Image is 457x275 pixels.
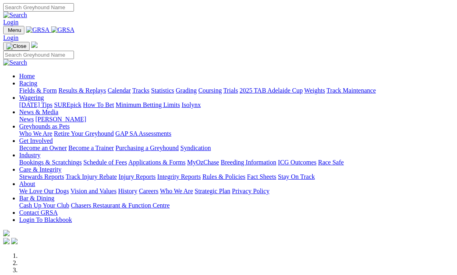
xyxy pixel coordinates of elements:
[108,87,131,94] a: Calendar
[58,87,106,94] a: Results & Replays
[19,195,54,202] a: Bar & Dining
[19,144,67,151] a: Become an Owner
[182,101,201,108] a: Isolynx
[19,94,44,101] a: Wagering
[6,43,26,49] img: Close
[19,130,52,137] a: Who We Are
[116,101,180,108] a: Minimum Betting Limits
[180,144,211,151] a: Syndication
[3,51,74,59] input: Search
[128,159,186,166] a: Applications & Forms
[176,87,197,94] a: Grading
[19,152,40,158] a: Industry
[239,87,303,94] a: 2025 TAB Adelaide Cup
[318,159,343,166] a: Race Safe
[3,26,24,34] button: Toggle navigation
[19,159,454,166] div: Industry
[19,137,53,144] a: Get Involved
[19,101,454,109] div: Wagering
[19,166,62,173] a: Care & Integrity
[19,73,35,79] a: Home
[3,34,18,41] a: Login
[54,101,81,108] a: SUREpick
[19,80,37,87] a: Racing
[8,27,21,33] span: Menu
[51,26,75,34] img: GRSA
[247,173,276,180] a: Fact Sheets
[232,188,269,194] a: Privacy Policy
[116,144,179,151] a: Purchasing a Greyhound
[19,87,454,94] div: Racing
[151,87,174,94] a: Statistics
[116,130,172,137] a: GAP SA Assessments
[278,159,316,166] a: ICG Outcomes
[132,87,150,94] a: Tracks
[19,159,82,166] a: Bookings & Scratchings
[3,59,27,66] img: Search
[19,202,454,209] div: Bar & Dining
[19,109,58,115] a: News & Media
[26,26,50,34] img: GRSA
[70,188,116,194] a: Vision and Values
[19,173,64,180] a: Stewards Reports
[3,12,27,19] img: Search
[83,159,127,166] a: Schedule of Fees
[83,101,114,108] a: How To Bet
[202,173,245,180] a: Rules & Policies
[3,238,10,244] img: facebook.svg
[35,116,86,123] a: [PERSON_NAME]
[19,216,72,223] a: Login To Blackbook
[139,188,158,194] a: Careers
[19,209,58,216] a: Contact GRSA
[19,188,454,195] div: About
[118,188,137,194] a: History
[3,3,74,12] input: Search
[54,130,114,137] a: Retire Your Greyhound
[3,230,10,236] img: logo-grsa-white.png
[223,87,238,94] a: Trials
[31,42,38,48] img: logo-grsa-white.png
[327,87,376,94] a: Track Maintenance
[19,101,52,108] a: [DATE] Tips
[19,87,57,94] a: Fields & Form
[19,130,454,137] div: Greyhounds as Pets
[304,87,325,94] a: Weights
[19,144,454,152] div: Get Involved
[66,173,117,180] a: Track Injury Rebate
[19,180,35,187] a: About
[68,144,114,151] a: Become a Trainer
[221,159,276,166] a: Breeding Information
[19,173,454,180] div: Care & Integrity
[3,42,30,51] button: Toggle navigation
[118,173,156,180] a: Injury Reports
[19,188,69,194] a: We Love Our Dogs
[160,188,193,194] a: Who We Are
[3,19,18,26] a: Login
[195,188,230,194] a: Strategic Plan
[19,123,70,130] a: Greyhounds as Pets
[19,116,34,123] a: News
[19,116,454,123] div: News & Media
[187,159,219,166] a: MyOzChase
[11,238,18,244] img: twitter.svg
[157,173,201,180] a: Integrity Reports
[278,173,315,180] a: Stay On Track
[71,202,170,209] a: Chasers Restaurant & Function Centre
[198,87,222,94] a: Coursing
[19,202,69,209] a: Cash Up Your Club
